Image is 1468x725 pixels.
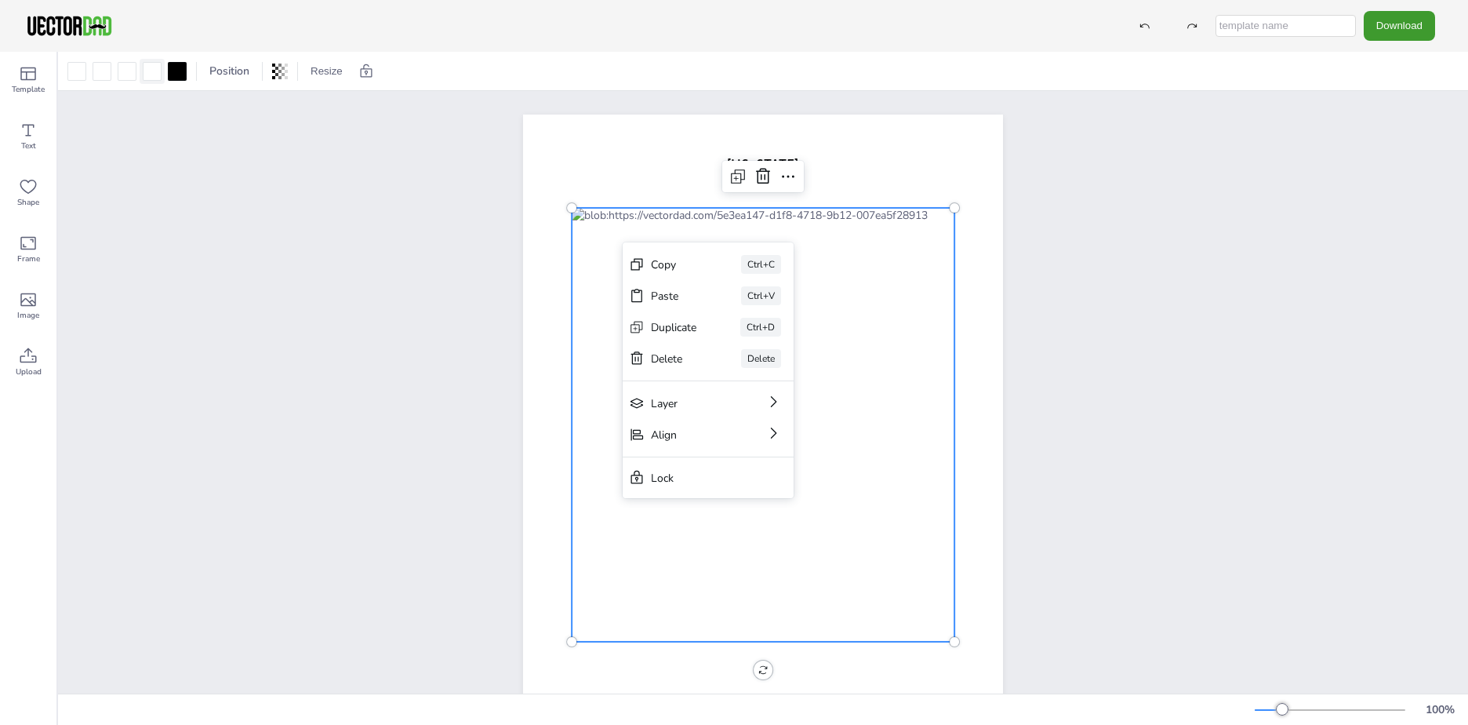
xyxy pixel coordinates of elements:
[304,59,349,84] button: Resize
[1215,15,1356,37] input: template name
[16,366,42,378] span: Upload
[21,140,36,152] span: Text
[741,286,781,305] div: Ctrl+V
[206,64,253,78] span: Position
[727,155,798,176] span: [US_STATE]
[25,14,114,38] img: VectorDad-1.png
[741,349,781,368] div: Delete
[651,428,721,443] div: Align
[651,352,697,366] div: Delete
[17,309,39,322] span: Image
[17,196,39,209] span: Shape
[1421,702,1459,717] div: 100 %
[17,253,40,265] span: Frame
[651,396,721,411] div: Layer
[651,257,697,272] div: Copy
[651,471,743,486] div: Lock
[651,320,696,335] div: Duplicate
[741,255,781,274] div: Ctrl+C
[651,289,697,304] div: Paste
[740,318,781,337] div: Ctrl+D
[12,83,45,96] span: Template
[1364,11,1435,40] button: Download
